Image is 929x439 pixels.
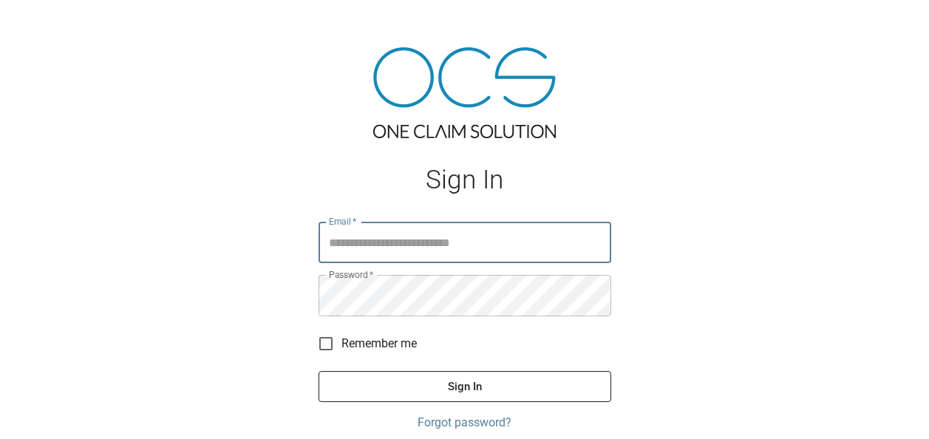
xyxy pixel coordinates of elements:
[329,215,357,228] label: Email
[329,268,373,281] label: Password
[319,371,611,402] button: Sign In
[341,335,417,353] span: Remember me
[319,165,611,195] h1: Sign In
[18,9,77,38] img: ocs-logo-white-transparent.png
[373,47,556,138] img: ocs-logo-tra.png
[319,414,611,432] a: Forgot password?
